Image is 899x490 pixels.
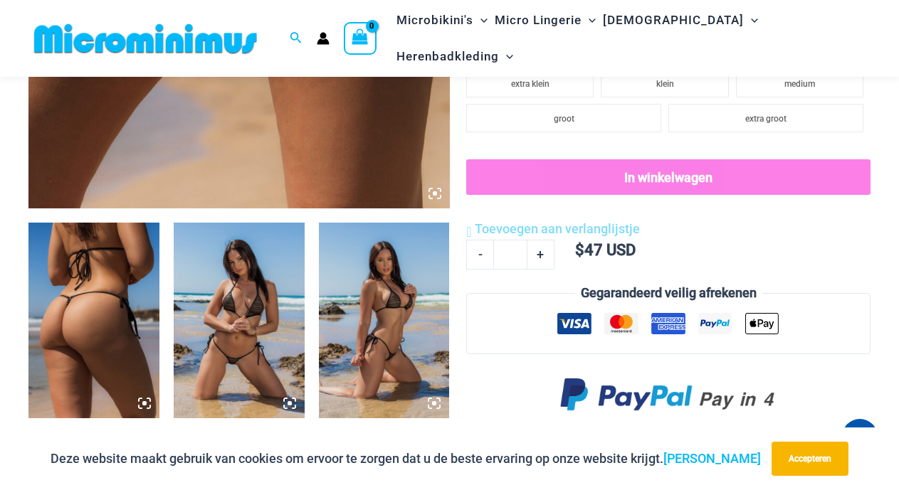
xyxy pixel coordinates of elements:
font: Micro Lingerie [495,13,582,27]
font: + [537,247,544,262]
img: MM WINKEL LOGO PLAT [28,23,263,55]
input: Producthoeveelheid [493,240,527,270]
font: Herenbadkleding [396,49,499,63]
img: Tide Lines Zwart 308 Tri Top 480 Micro [174,223,305,419]
font: extra klein [511,79,550,89]
font: Microbikini's [396,13,473,27]
a: Toevoegen aan verlanglijstje [466,218,640,240]
font: groot [554,114,574,124]
button: Accepteren [772,442,848,476]
img: Tide Lines Zwart 308 Tri Top 480 Micro [319,223,450,419]
font: medium [784,79,815,89]
a: Micro LingerieMenu wisselenMenu wisselen [491,2,599,38]
font: Toevoegen aan verlanglijstje [475,221,640,236]
a: Link naar accountpictogram [317,32,330,45]
a: HerenbadkledingMenu wisselenMenu wisselen [393,38,517,75]
font: Deze website maakt gebruik van cookies om ervoor te zorgen dat u de beste ervaring op onze websit... [51,451,663,466]
font: Gegarandeerd veilig afrekenen [581,285,757,300]
li: groot [466,104,661,132]
span: Menu wisselen [744,2,758,38]
a: [PERSON_NAME] [663,451,761,466]
a: - [466,240,493,270]
span: Menu wisselen [473,2,488,38]
li: klein [601,69,728,97]
li: extra klein [466,69,594,97]
span: Menu wisselen [499,38,513,75]
button: In winkelwagen [466,159,871,195]
li: extra groot [668,104,863,132]
a: + [527,240,554,270]
font: Accepteren [789,454,831,464]
a: Zoekpictogramlink [290,30,303,48]
a: Bekijk winkelwagen, leeg [344,22,377,55]
a: Microbikini'sMenu wisselenMenu wisselen [393,2,491,38]
font: klein [656,79,674,89]
img: Tide Lines Zwart 480 Micro [28,223,159,419]
li: medium [736,69,863,97]
span: Menu wisselen [582,2,596,38]
font: In winkelwagen [624,170,713,185]
font: extra groot [745,114,787,124]
font: 47 USD [584,241,636,259]
a: [DEMOGRAPHIC_DATA]Menu wisselenMenu wisselen [599,2,762,38]
font: $ [575,241,584,259]
font: - [478,247,483,262]
font: [DEMOGRAPHIC_DATA] [603,13,744,27]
